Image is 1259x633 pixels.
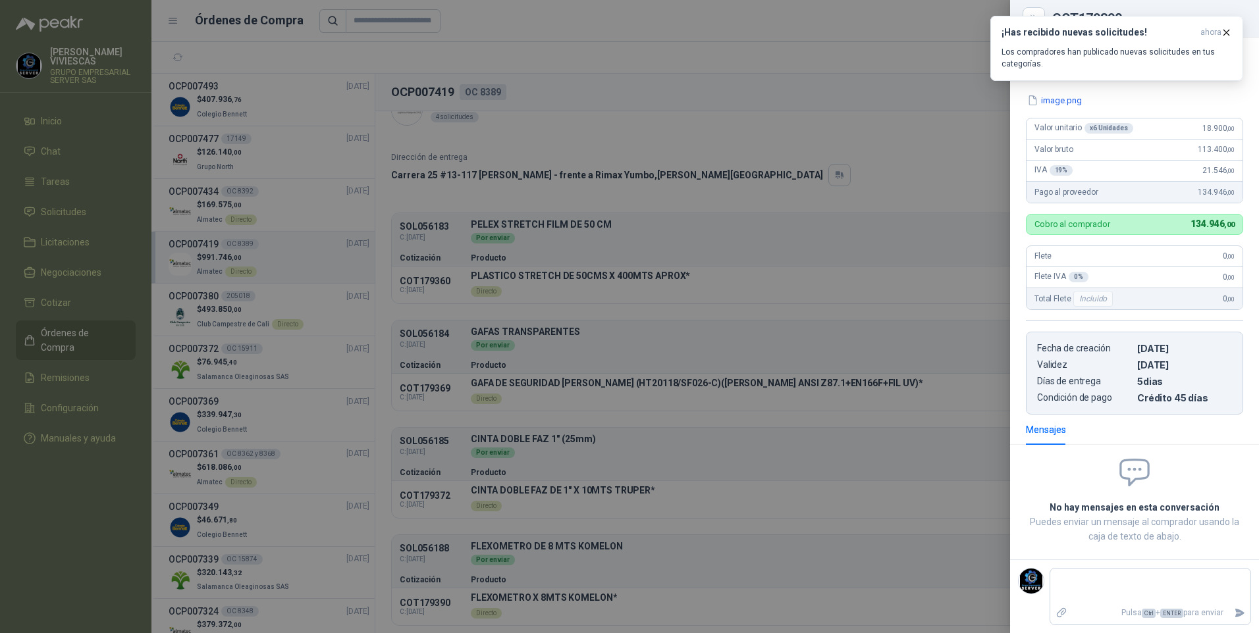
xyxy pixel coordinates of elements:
div: Incluido [1073,291,1113,307]
span: Total Flete [1034,291,1115,307]
span: ,00 [1224,220,1235,229]
h2: No hay mensajes en esta conversación [1026,500,1243,515]
p: Pulsa + para enviar [1073,601,1229,624]
p: Crédito 45 días [1137,392,1232,403]
span: Ctrl [1142,609,1156,618]
div: Mensajes [1026,422,1066,437]
span: Pago al proveedor [1034,188,1098,197]
span: 134.946 [1191,218,1235,229]
span: ,00 [1227,189,1235,196]
h3: ¡Has recibido nuevas solicitudes! [1002,27,1195,38]
div: 19 % [1050,165,1073,176]
p: Validez [1037,359,1132,370]
span: 0 [1223,272,1235,282]
span: 21.546 [1202,166,1235,175]
span: ,00 [1227,125,1235,132]
span: ENTER [1160,609,1183,618]
span: ,00 [1227,295,1235,303]
span: Flete IVA [1034,272,1088,282]
button: Enviar [1229,601,1250,624]
span: Valor unitario [1034,123,1133,134]
span: ahora [1200,27,1221,38]
span: ,00 [1227,167,1235,174]
span: ,00 [1227,274,1235,281]
div: 0 % [1069,272,1088,282]
p: [DATE] [1137,343,1232,354]
span: Flete [1034,251,1052,261]
p: Fecha de creación [1037,343,1132,354]
div: x 6 Unidades [1085,123,1133,134]
button: image.png [1026,93,1083,107]
p: Puedes enviar un mensaje al comprador usando la caja de texto de abajo. [1026,515,1243,544]
span: Valor bruto [1034,145,1073,154]
span: 0 [1223,251,1235,261]
button: ¡Has recibido nuevas solicitudes!ahora Los compradores han publicado nuevas solicitudes en tus ca... [990,16,1243,81]
p: Días de entrega [1037,376,1132,387]
p: Los compradores han publicado nuevas solicitudes en tus categorías. [1002,46,1232,70]
span: 113.400 [1198,145,1235,154]
button: Close [1026,11,1042,26]
p: Cobro al comprador [1034,220,1110,228]
p: 5 dias [1137,376,1232,387]
span: ,00 [1227,253,1235,260]
span: 18.900 [1202,124,1235,133]
span: 0 [1223,294,1235,303]
span: IVA [1034,165,1073,176]
img: Company Logo [1019,569,1044,594]
div: COT179390 [1052,12,1243,25]
p: Condición de pago [1037,392,1132,403]
p: [DATE] [1137,359,1232,370]
label: Adjuntar archivos [1050,601,1073,624]
span: ,00 [1227,146,1235,153]
span: 134.946 [1198,188,1235,197]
